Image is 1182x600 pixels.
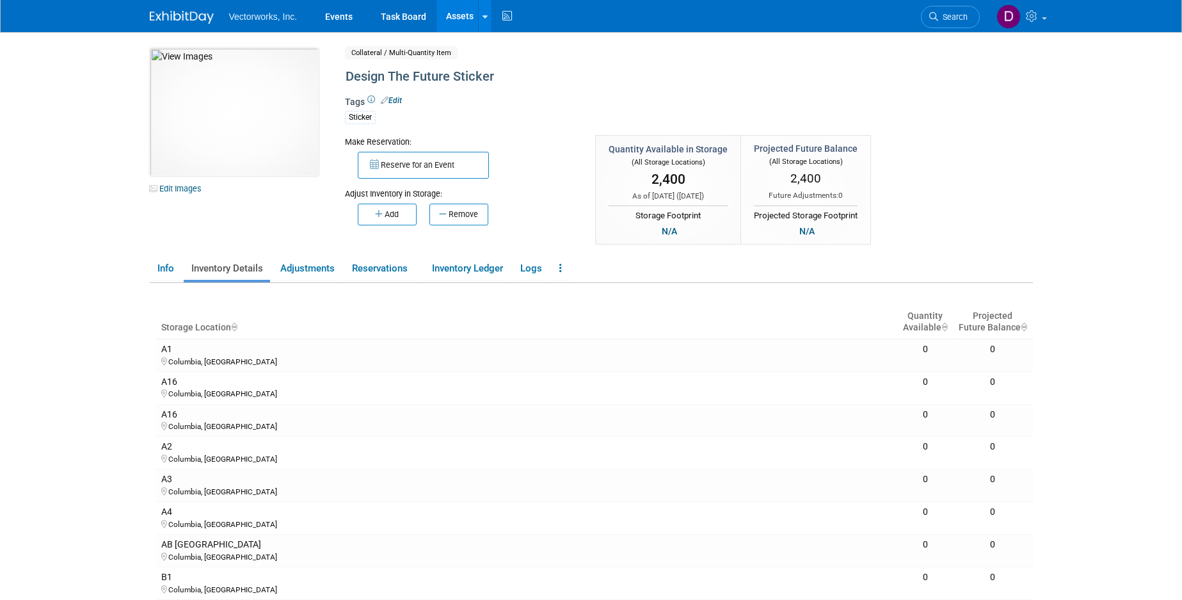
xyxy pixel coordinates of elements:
span: 0 [838,191,843,200]
div: AB [GEOGRAPHIC_DATA] [161,539,893,551]
span: Vectorworks, Inc. [229,12,298,22]
a: Logs [513,257,549,280]
div: Sticker [345,111,376,124]
button: Remove [429,204,488,225]
div: 0 [958,539,1027,551]
div: 0 [958,572,1027,583]
a: Search [921,6,980,28]
img: ExhibitDay [150,11,214,24]
div: Columbia, [GEOGRAPHIC_DATA] [161,583,893,595]
span: 2,400 [651,172,685,187]
div: A2 [161,441,893,453]
a: Info [150,257,181,280]
span: Collateral / Multi-Quantity Item [345,46,458,60]
div: Adjust Inventory in Storage: [345,179,577,200]
div: (All Storage Locations) [754,155,858,167]
a: Inventory Details [184,257,270,280]
div: 0 [902,539,948,551]
div: 0 [958,344,1027,355]
div: N/A [795,224,819,238]
div: Columbia, [GEOGRAPHIC_DATA] [161,518,893,530]
div: 0 [902,474,948,485]
div: Projected Storage Footprint [754,206,858,222]
div: Storage Footprint [609,206,728,222]
button: Reserve for an Event [358,152,489,179]
div: 0 [958,507,1027,518]
span: Search [938,12,968,22]
div: N/A [658,224,681,238]
th: Projected Future Balance : activate to sort column ascending [953,305,1032,339]
div: Columbia, [GEOGRAPHIC_DATA] [161,551,893,562]
div: A4 [161,507,893,518]
div: (All Storage Locations) [609,156,728,168]
a: Reservations [344,257,422,280]
div: Columbia, [GEOGRAPHIC_DATA] [161,485,893,497]
div: A16 [161,409,893,421]
div: 0 [902,377,948,388]
div: 0 [902,344,948,355]
div: Future Adjustments: [754,190,858,201]
div: Quantity Available in Storage [609,143,728,156]
div: 0 [902,409,948,421]
span: 2,400 [790,171,821,186]
div: Design The Future Sticker [341,65,927,88]
div: Make Reservation: [345,135,577,148]
div: 0 [958,441,1027,453]
div: Projected Future Balance [754,142,858,155]
div: Tags [345,95,927,133]
th: Quantity Available : activate to sort column ascending [897,305,953,339]
img: View Images [150,48,319,176]
div: Columbia, [GEOGRAPHIC_DATA] [161,355,893,367]
div: 0 [902,441,948,453]
div: Columbia, [GEOGRAPHIC_DATA] [161,420,893,432]
a: Edit Images [150,181,207,197]
a: Adjustments [273,257,342,280]
div: 0 [958,377,1027,388]
div: Columbia, [GEOGRAPHIC_DATA] [161,387,893,399]
th: Storage Location : activate to sort column ascending [156,305,898,339]
a: Inventory Ledger [424,257,510,280]
button: Add [358,204,417,225]
div: 0 [958,409,1027,421]
img: Don Hall [996,4,1021,29]
div: 0 [958,474,1027,485]
div: 0 [902,507,948,518]
div: 0 [902,572,948,583]
div: Columbia, [GEOGRAPHIC_DATA] [161,453,893,464]
div: As of [DATE] ( ) [609,191,728,202]
div: A16 [161,377,893,388]
div: A1 [161,344,893,355]
a: Edit [381,96,402,105]
span: [DATE] [679,191,701,200]
div: A3 [161,474,893,485]
div: B1 [161,572,893,583]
